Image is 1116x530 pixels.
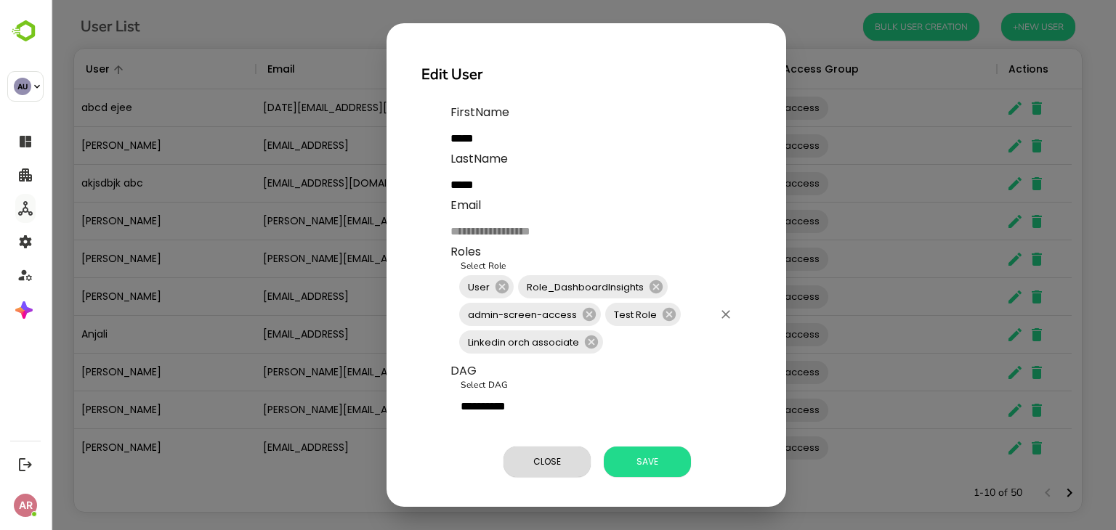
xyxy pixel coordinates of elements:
[554,306,615,323] span: Test Role
[408,330,552,354] div: Linkedin orch associate
[400,104,618,121] label: FirstName
[14,494,37,517] div: AR
[400,150,618,168] label: LastName
[554,303,630,326] div: Test Role
[7,17,44,45] img: BambooboxLogoMark.f1c84d78b4c51b1a7b5f700c9845e183.svg
[460,452,533,471] span: Close
[467,275,617,298] div: Role_DashboardInsights
[560,452,633,471] span: Save
[453,447,540,477] button: Close
[467,279,602,295] span: Role_DashboardInsights
[410,379,457,391] label: Select DAG
[400,197,618,214] label: Email
[400,243,430,261] label: Roles
[15,454,35,474] button: Logout
[371,63,700,86] h2: Edit User
[400,362,426,380] label: DAG
[553,447,640,477] button: Save
[408,334,537,351] span: Linkedin orch associate
[408,306,535,323] span: admin-screen-access
[410,260,456,272] label: Select Role
[14,78,31,95] div: AU
[408,303,550,326] div: admin-screen-access
[665,304,685,325] button: Clear
[408,275,463,298] div: User
[408,279,448,295] span: User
